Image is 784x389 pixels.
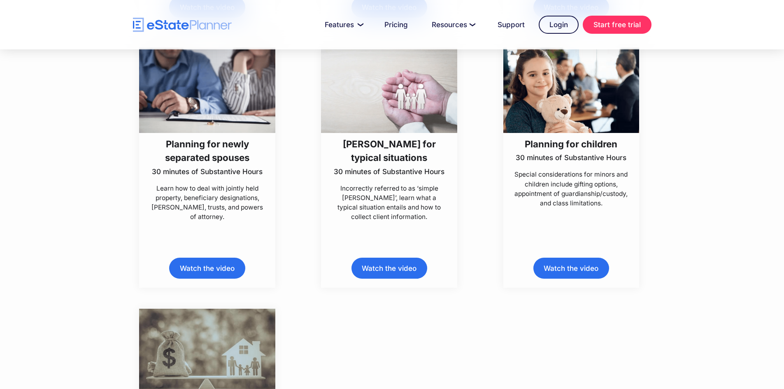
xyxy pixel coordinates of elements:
p: Learn how to deal with jointly held property, beneficiary designations, [PERSON_NAME], trusts, an... [151,184,264,222]
a: Watch the video [169,258,245,279]
a: home [133,18,232,32]
a: Watch the video [533,258,609,279]
a: [PERSON_NAME] for typical situations30 minutes of Substantive HoursIncorrectly referred to as ‘si... [321,48,457,222]
a: Resources [422,16,484,33]
a: Pricing [375,16,418,33]
h3: Planning for newly separated spouses [151,137,264,165]
p: Incorrectly referred to as ‘simple [PERSON_NAME]’, learn what a typical situation entails and how... [333,184,446,222]
h3: Planning for children [516,137,626,151]
a: Start free trial [583,16,651,34]
a: Login [539,16,579,34]
p: 30 minutes of Substantive Hours [151,167,264,177]
p: Special considerations for minors and children include gifting options, appointment of guardiansh... [514,170,628,208]
a: Support [488,16,535,33]
p: 30 minutes of Substantive Hours [516,153,626,163]
a: Planning for children30 minutes of Substantive HoursSpecial considerations for minors and childre... [503,48,640,208]
a: Watch the video [351,258,427,279]
a: Planning for newly separated spouses30 minutes of Substantive HoursLearn how to deal with jointly... [139,48,275,222]
h3: [PERSON_NAME] for typical situations [333,137,446,165]
p: 30 minutes of Substantive Hours [333,167,446,177]
a: Features [315,16,370,33]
